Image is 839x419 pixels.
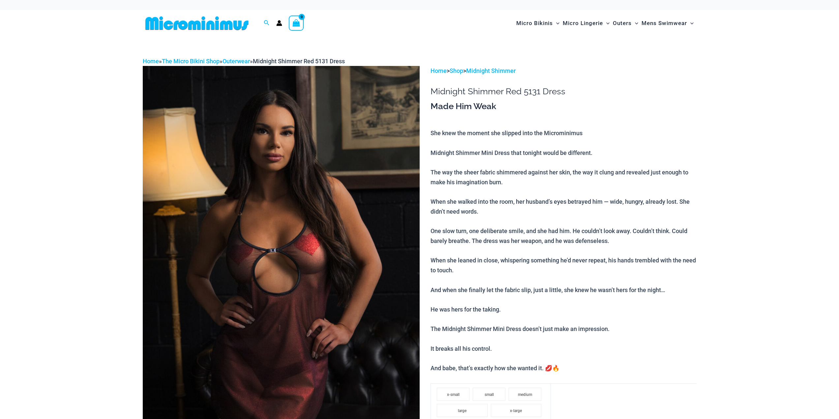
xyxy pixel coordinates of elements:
a: Account icon link [276,20,282,26]
span: Menu Toggle [603,15,610,32]
p: > > [431,66,696,76]
span: small [485,392,494,397]
span: Mens Swimwear [642,15,687,32]
a: Outerwear [223,58,250,65]
li: x-large [491,404,542,417]
a: The Micro Bikini Shop [162,58,220,65]
li: large [437,404,488,417]
span: Menu Toggle [687,15,694,32]
a: View Shopping Cart, empty [289,15,304,31]
img: MM SHOP LOGO FLAT [143,16,251,31]
li: medium [509,388,541,401]
a: Search icon link [264,19,270,27]
p: She knew the moment she slipped into the Microminimus Midnight Shimmer Mini Dress that tonight wo... [431,128,696,373]
li: x-small [437,388,469,401]
span: large [458,408,466,413]
a: Midnight Shimmer [466,67,516,74]
span: Micro Lingerie [563,15,603,32]
span: Midnight Shimmer Red 5131 Dress [253,58,345,65]
a: Micro LingerieMenu ToggleMenu Toggle [561,13,611,33]
span: Outers [613,15,632,32]
h1: Midnight Shimmer Red 5131 Dress [431,86,696,97]
span: Menu Toggle [632,15,638,32]
li: small [473,388,505,401]
a: Micro BikinisMenu ToggleMenu Toggle [515,13,561,33]
span: x-small [447,392,460,397]
a: OutersMenu ToggleMenu Toggle [611,13,640,33]
a: Home [143,58,159,65]
span: x-large [510,408,522,413]
span: medium [518,392,532,397]
h3: Made Him Weak [431,101,696,112]
span: » » » [143,58,345,65]
nav: Site Navigation [514,12,697,34]
a: Home [431,67,447,74]
a: Mens SwimwearMenu ToggleMenu Toggle [640,13,695,33]
a: Shop [450,67,463,74]
span: Micro Bikinis [516,15,553,32]
span: Menu Toggle [553,15,559,32]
